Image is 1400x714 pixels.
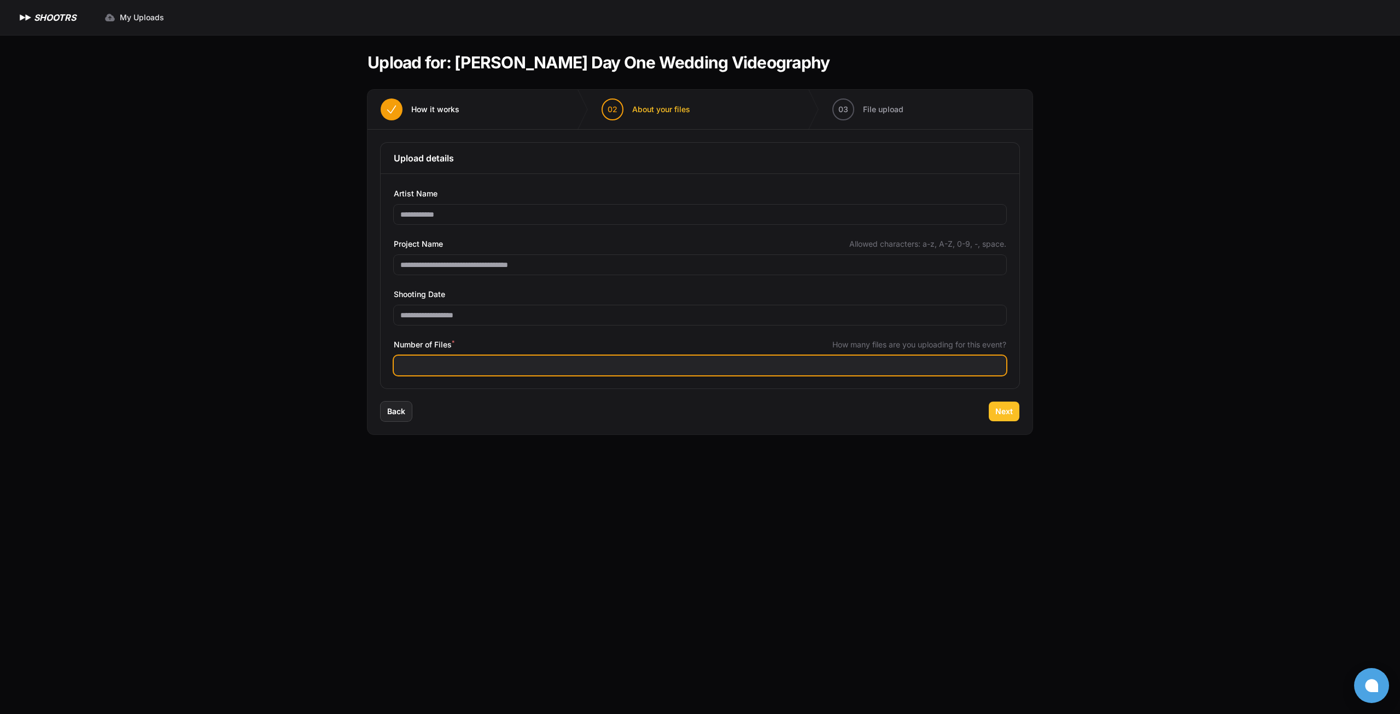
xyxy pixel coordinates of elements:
button: Next [989,402,1019,421]
span: 03 [838,104,848,115]
h3: Upload details [394,152,1006,165]
button: 02 About your files [588,90,703,129]
a: SHOOTRS SHOOTRS [17,11,76,24]
h1: Upload for: [PERSON_NAME] Day One Wedding Videography [367,53,830,72]
button: Back [381,402,412,421]
span: File upload [863,104,903,115]
button: 03 File upload [819,90,917,129]
span: About your files [632,104,690,115]
h1: SHOOTRS [34,11,76,24]
button: How it works [367,90,472,129]
span: How it works [411,104,459,115]
button: Open chat window [1354,668,1389,703]
span: Next [995,406,1013,417]
span: Shooting Date [394,288,445,301]
span: My Uploads [120,12,164,23]
span: Back [387,406,405,417]
span: Number of Files [394,338,454,351]
a: My Uploads [98,8,171,27]
span: Allowed characters: a-z, A-Z, 0-9, -, space. [849,239,1006,249]
span: Project Name [394,237,443,251]
img: SHOOTRS [17,11,34,24]
span: How many files are you uploading for this event? [832,339,1006,350]
span: Artist Name [394,187,437,200]
span: 02 [608,104,617,115]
